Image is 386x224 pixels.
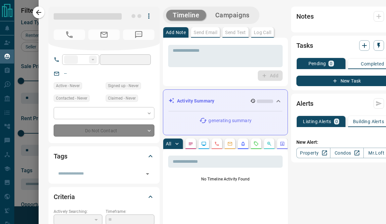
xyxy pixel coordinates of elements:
button: Campaigns [209,10,256,21]
p: generating summary [208,117,251,124]
p: Add Note [166,30,186,35]
span: Contacted - Never [56,95,87,102]
p: Pending [308,61,326,66]
div: Do Not Contact [54,124,154,137]
span: No Email [88,29,120,40]
p: All [166,141,171,146]
p: Timeframe: [106,209,154,215]
p: Actively Searching: [54,209,102,215]
a: -- [64,71,67,76]
a: Property [296,148,330,158]
p: 0 [335,119,338,124]
button: Open [143,169,152,178]
div: Activity Summary [168,95,282,107]
svg: Lead Browsing Activity [201,141,206,146]
svg: Agent Actions [280,141,285,146]
svg: Notes [188,141,193,146]
span: Claimed - Never [108,95,136,102]
span: Signed up - Never [108,83,139,89]
a: Condos [330,148,364,158]
svg: Requests [254,141,259,146]
svg: Listing Alerts [240,141,246,146]
span: Active - Never [56,83,80,89]
h2: Tasks [296,40,313,51]
p: Completed [361,62,384,66]
div: Tags [54,148,154,164]
h2: Criteria [54,192,75,202]
p: 0 [330,61,332,66]
h2: Tags [54,151,67,161]
svg: Opportunities [267,141,272,146]
p: No Timeline Activity Found [168,176,283,182]
h2: Alerts [296,98,313,109]
span: No Number [123,29,154,40]
h2: Notes [296,11,313,22]
svg: Emails [227,141,233,146]
div: Criteria [54,189,154,205]
p: Activity Summary [177,98,214,104]
button: Timeline [166,10,206,21]
span: No Number [54,29,85,40]
p: Building Alerts [353,119,384,124]
p: Listing Alerts [303,119,331,124]
svg: Calls [214,141,219,146]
